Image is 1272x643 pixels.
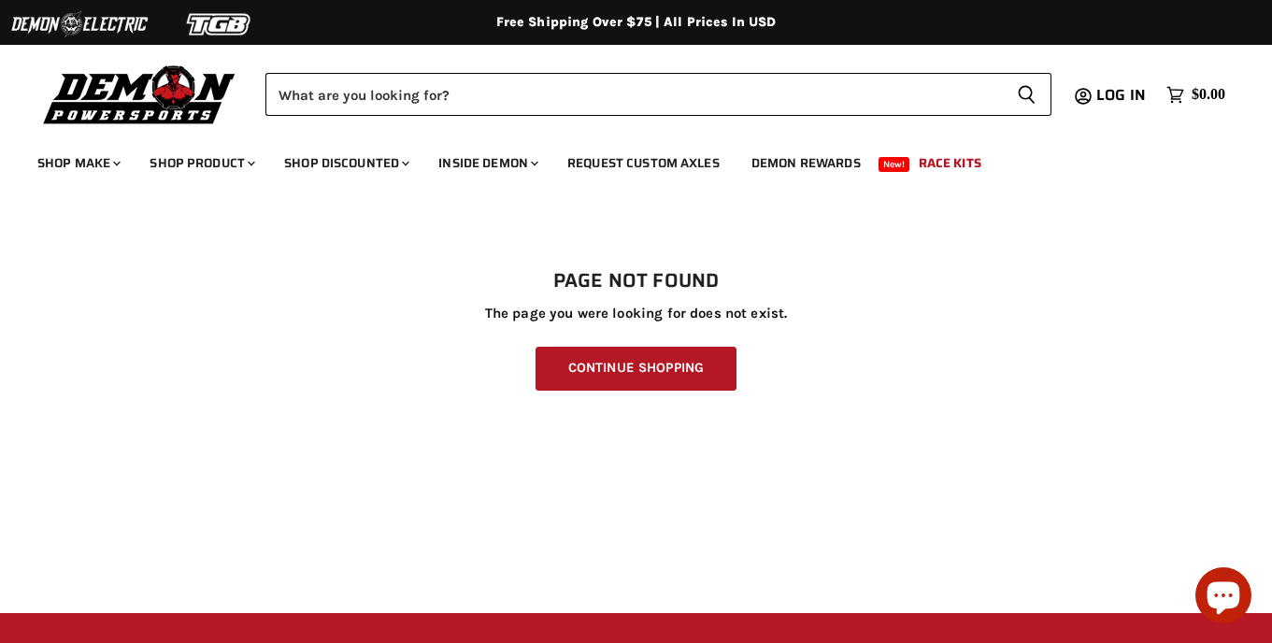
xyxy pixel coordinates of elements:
a: Shop Product [136,144,266,182]
span: Log in [1096,83,1146,107]
a: Continue Shopping [536,347,736,391]
img: TGB Logo 2 [150,7,290,42]
a: Shop Make [23,144,132,182]
input: Search [265,73,1002,116]
span: New! [879,157,910,172]
h1: Page not found [37,270,1235,293]
a: Race Kits [905,144,995,182]
img: Demon Electric Logo 2 [9,7,150,42]
a: Shop Discounted [270,144,421,182]
a: Inside Demon [424,144,550,182]
form: Product [265,73,1051,116]
img: Demon Powersports [37,61,242,127]
ul: Main menu [23,136,1221,182]
span: $0.00 [1192,86,1225,104]
a: Request Custom Axles [553,144,734,182]
a: Demon Rewards [737,144,875,182]
p: The page you were looking for does not exist. [37,306,1235,321]
a: $0.00 [1157,81,1235,108]
button: Search [1002,73,1051,116]
a: Log in [1088,87,1157,104]
inbox-online-store-chat: Shopify online store chat [1190,567,1257,628]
